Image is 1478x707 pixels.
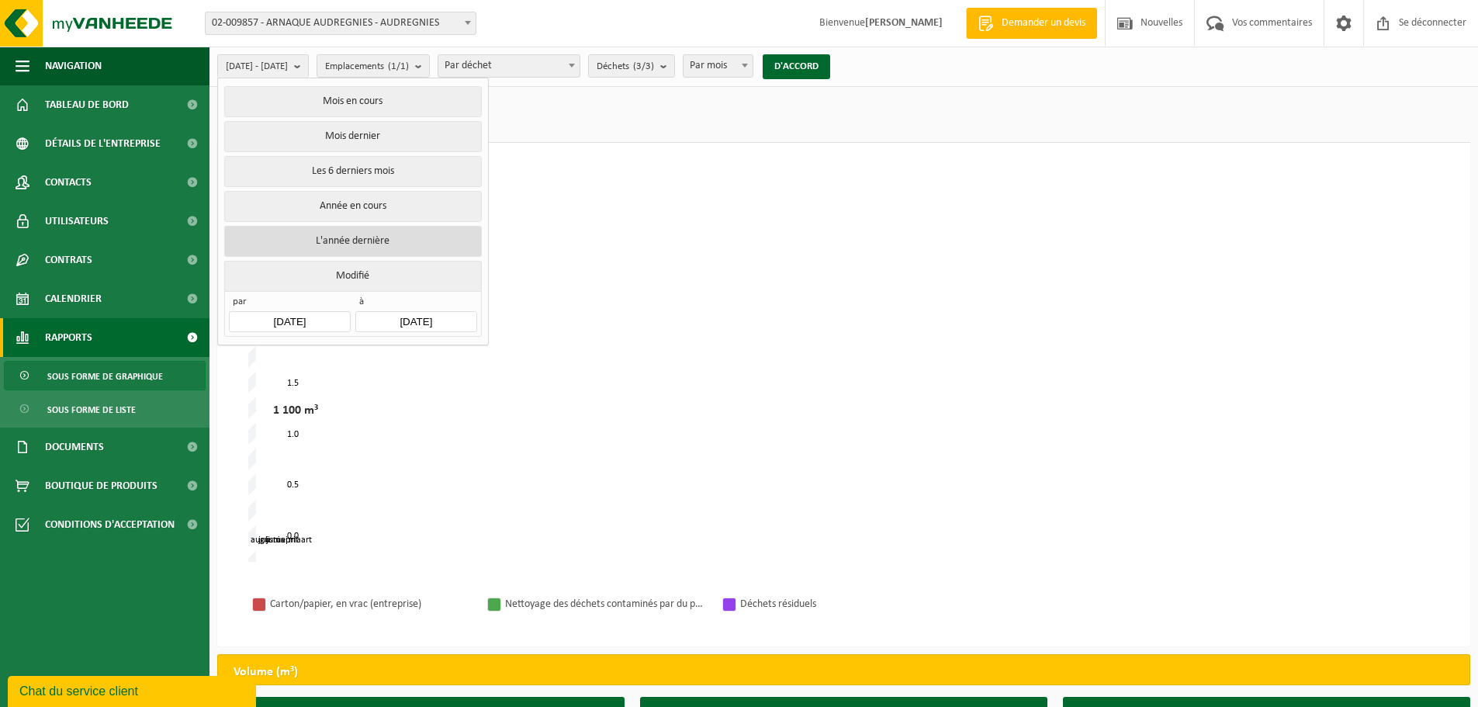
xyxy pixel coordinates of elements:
font: Navigation [45,61,102,72]
iframe: widget de discussion [8,673,259,707]
font: Nettoyage des déchets contaminés par du pétrole [505,598,722,610]
font: Emplacements [325,61,384,71]
font: Bienvenue [819,17,865,29]
a: Sous forme de liste [4,394,206,424]
font: Par déchet [445,60,492,71]
font: Par mois [690,60,727,71]
font: Vos commentaires [1232,17,1312,29]
button: [DATE] - [DATE] [217,54,309,78]
span: 02-009857 - ARNAQUE AUDREGNIES - AUDREGNIES [205,12,476,35]
font: D'ACCORD [774,61,819,71]
span: 02-009857 - ARNAQUE AUDREGNIES - AUDREGNIES [206,12,476,34]
font: Année en cours [320,200,386,212]
span: Par mois [683,54,753,78]
font: à [359,296,364,307]
font: 1 100 m³ [273,404,318,417]
font: 02-009857 - ARNAQUE AUDREGNIES - AUDREGNIES [212,17,439,29]
font: Mois en cours [323,95,382,107]
span: Par mois [684,55,753,77]
font: Carton/papier, en vrac (entreprise) [270,598,421,610]
span: Par déchet [438,55,580,77]
font: Détails de l'entreprise [45,138,161,150]
button: L'année dernière [224,226,481,257]
font: Les 6 derniers mois [312,165,394,177]
font: Conditions d'acceptation [45,519,175,531]
button: Les 6 derniers mois [224,156,481,187]
a: Demander un devis [966,8,1097,39]
button: Mois dernier [224,121,481,152]
font: L'année dernière [316,235,389,247]
font: par [233,296,247,307]
font: Tableau de bord [45,99,129,111]
font: Mois dernier [325,130,380,142]
font: Contrats [45,255,92,266]
button: Déchets(3/3) [588,54,675,78]
font: Rapports [45,332,92,344]
button: Année en cours [224,191,481,222]
button: Mois en cours [224,86,481,117]
font: Calendrier [45,293,102,305]
font: Sous forme de graphique [47,373,163,382]
button: Modifié [224,261,481,291]
font: (1/1) [388,61,409,71]
font: Se déconnecter [1399,17,1466,29]
font: Contacts [45,177,92,189]
button: D'ACCORD [763,54,830,79]
font: Modifié [336,270,369,282]
font: Documents [45,442,104,453]
button: Emplacements(1/1) [317,54,430,78]
font: Boutique de produits [45,480,157,492]
font: Demander un devis [1002,17,1085,29]
font: Déchets [597,61,629,71]
font: Sous forme de liste [47,406,136,415]
span: Par déchet [438,54,580,78]
font: (3/3) [633,61,654,71]
font: Volume (m³) [234,666,298,678]
a: Sous forme de graphique [4,361,206,390]
font: [DATE] - [DATE] [226,61,288,71]
font: Nouvelles [1141,17,1182,29]
font: Déchets résiduels [740,598,816,610]
font: Utilisateurs [45,216,109,227]
font: [PERSON_NAME] [865,17,943,29]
